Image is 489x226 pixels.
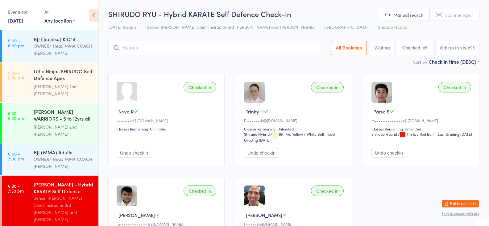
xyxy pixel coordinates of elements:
[244,126,346,131] div: Classes Remaining: Unlimited
[370,41,395,55] button: Waiting
[244,82,265,103] img: image1740106894.png
[438,82,471,92] div: Checked in
[118,108,134,115] span: Nova R
[118,212,155,218] span: [PERSON_NAME]
[244,185,265,206] img: image1621173206.png
[34,42,93,57] div: OWNER/ Head MMA COACH [PERSON_NAME]
[429,58,479,65] div: Check in time (DESC)
[117,118,218,123] div: k•••••••d@[DOMAIN_NAME]
[371,126,473,131] div: Classes Remaining: Unlimited
[34,68,93,83] div: Little Ninjas SHIRUDO Self Defence Ages [DEMOGRAPHIC_DATA] yr...
[373,108,390,115] span: Parsa S
[117,126,218,131] div: Classes Remaining: Unlimited
[34,181,93,194] div: [PERSON_NAME] - Hybrid KARATE Self Defence
[34,123,93,138] div: [PERSON_NAME] 2nd [PERSON_NAME]
[147,24,315,30] span: Sensei [PERSON_NAME] Chief Instructor 3rd [PERSON_NAME] and [PERSON_NAME]
[331,41,367,55] button: All Bookings
[413,59,427,65] label: Sort by
[8,7,38,17] div: Events for
[398,41,433,55] button: Checked in5
[34,156,93,170] div: OWNER/ Head MMA COACH [PERSON_NAME]
[8,183,24,193] time: 6:30 - 7:30 pm
[8,151,24,161] time: 6:00 - 7:00 pm
[244,148,279,158] button: Undo checkin
[246,108,264,115] span: Trinity H
[8,38,24,48] time: 5:00 - 6:00 pm
[8,111,24,121] time: 5:30 - 6:20 pm
[378,24,408,30] span: Shirudo Hybrid
[371,148,406,158] button: Undo checkin
[244,131,335,143] span: / 9th Kyu Yellow / White Belt – Last Grading [DATE]
[108,24,137,30] span: [DATE] 6:30pm
[8,70,24,80] time: 5:00 - 5:30 pm
[470,45,475,50] div: 96
[117,185,137,206] img: image1695889103.png
[34,149,93,156] div: BJJ (MMA) Adults
[2,143,98,175] a: 6:00 -7:00 pmBJJ (MMA) AdultsOWNER/ Head MMA COACH [PERSON_NAME]
[442,211,479,216] button: how to secure with pin
[425,45,428,50] div: 5
[393,12,423,18] span: Manual search
[8,17,23,24] a: [DATE]
[34,108,93,123] div: [PERSON_NAME] WARRIORS - 5 to 12yrs all abi...
[311,82,344,92] div: Checked in
[246,212,282,218] span: [PERSON_NAME]
[311,185,344,196] div: Checked in
[184,82,216,92] div: Checked in
[34,83,93,97] div: [PERSON_NAME] 2nd [PERSON_NAME]
[445,12,473,18] span: Scanner input
[2,30,98,62] a: 5:00 -6:00 pmBJJ {Jiu Jitsu) KID"SOWNER/ Head MMA COACH [PERSON_NAME]
[244,118,346,123] div: P••••••••h@[DOMAIN_NAME]
[371,131,397,137] div: Shirudo Hybrid
[324,24,368,30] span: [GEOGRAPHIC_DATA]
[34,36,93,42] div: BJJ {Jiu Jitsu) KID"S
[117,148,151,158] button: Undo checkin
[398,131,472,137] span: / 4th Kyu Red Belt – Last Grading [DATE]
[108,41,321,55] input: Search
[371,118,473,123] div: m•••••••••••••••t@[DOMAIN_NAME]
[184,185,216,196] div: Checked in
[108,9,479,19] h2: SHIRUDO RYU - Hybrid KARATE Self Defence Check-in
[371,82,392,103] img: image1737444530.png
[44,7,75,17] div: At
[244,131,270,137] div: Shirudo Hybrid
[2,103,98,143] a: 5:30 -6:20 pm[PERSON_NAME] WARRIORS - 5 to 12yrs all abi...[PERSON_NAME] 2nd [PERSON_NAME]
[435,41,479,55] button: Others in style96
[2,62,98,102] a: 5:00 -5:30 pmLittle Ninjas SHIRUDO Self Defence Ages [DEMOGRAPHIC_DATA] yr...[PERSON_NAME] 2nd [P...
[442,200,479,207] button: Exit kiosk mode
[34,194,93,223] div: Sensei [PERSON_NAME] Chief Instructor 3rd [PERSON_NAME] and [PERSON_NAME]
[44,17,75,24] div: Any location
